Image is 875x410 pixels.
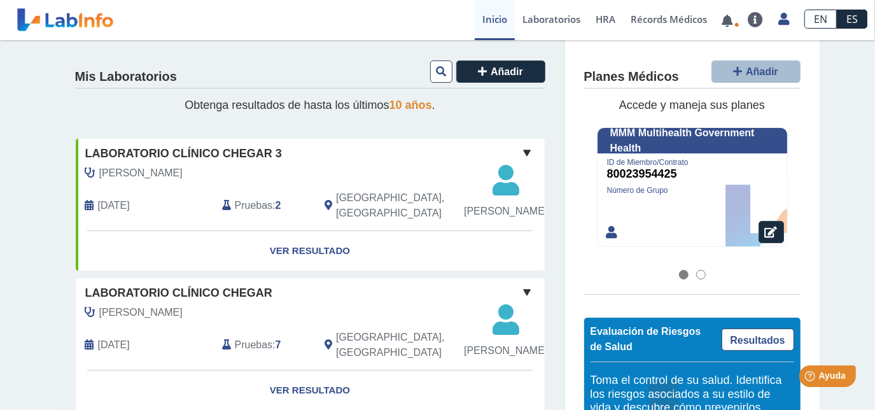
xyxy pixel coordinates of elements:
[99,166,183,181] span: Bertran, Nitza
[213,330,315,360] div: :
[456,60,545,83] button: Añadir
[596,13,615,25] span: HRA
[76,231,545,271] a: Ver Resultado
[722,329,794,351] a: Resultados
[837,10,867,29] a: ES
[85,285,272,302] span: Laboratorio Clínico Chegar
[746,66,778,77] span: Añadir
[491,66,523,77] span: Añadir
[464,204,547,219] span: [PERSON_NAME]
[389,99,432,111] span: 10 años
[276,339,281,350] b: 7
[711,60,801,83] button: Añadir
[464,343,547,358] span: [PERSON_NAME]
[804,10,837,29] a: EN
[85,145,282,162] span: Laboratorio Clínico Chegar 3
[336,190,477,221] span: Rio Grande, PR
[584,69,679,85] h4: Planes Médicos
[591,326,701,352] span: Evaluación de Riesgos de Salud
[213,190,315,221] div: :
[619,99,765,111] span: Accede y maneja sus planes
[762,360,861,396] iframe: Help widget launcher
[235,337,272,353] span: Pruebas
[98,198,130,213] span: 2025-09-20
[98,337,130,353] span: 2025-08-30
[75,69,177,85] h4: Mis Laboratorios
[276,200,281,211] b: 2
[235,198,272,213] span: Pruebas
[185,99,435,111] span: Obtenga resultados de hasta los últimos .
[336,330,477,360] span: Rio Grande, PR
[99,305,183,320] span: Bertran, Nitza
